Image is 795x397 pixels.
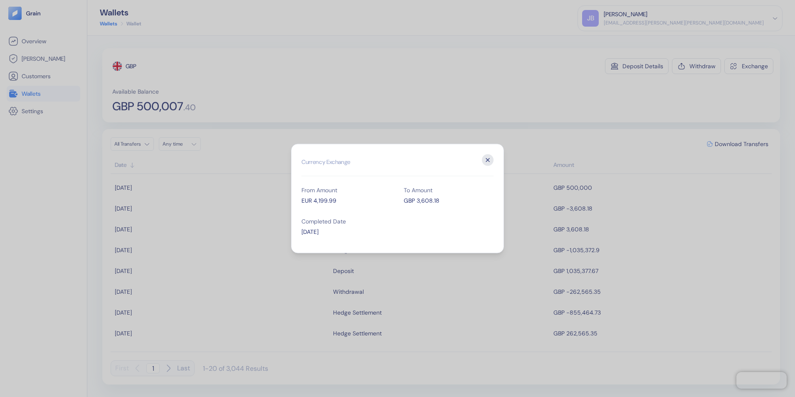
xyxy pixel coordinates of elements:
[404,196,494,205] div: GBP 3,608.18
[301,196,391,205] div: EUR 4,199.99
[404,187,494,193] div: To Amount
[301,187,391,193] div: From Amount
[301,154,494,176] h2: Currency Exchange
[301,228,391,236] div: [DATE]
[301,218,391,224] div: Completed Date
